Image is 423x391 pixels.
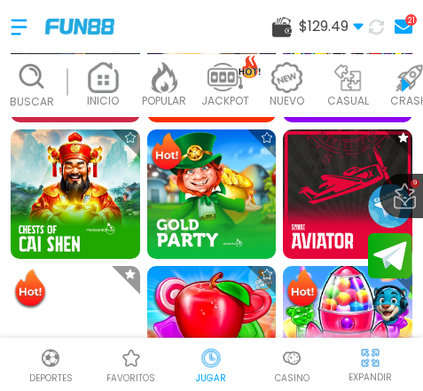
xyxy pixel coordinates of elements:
a: DeportesDeportesDeportes [11,345,91,385]
p: Casino [275,371,309,385]
p: Buscar [10,93,54,109]
img: Gold Party [147,129,277,259]
img: Hot [149,131,184,174]
p: POPULAR [142,92,186,108]
img: Hot [285,268,320,310]
a: 21 [389,14,412,39]
span: $ 129.49 [299,16,364,37]
a: Casino FavoritosCasino Favoritosfavoritos [91,345,172,385]
p: EXPANDIR [349,371,392,384]
p: CASUAL [327,92,369,108]
img: Company Logo [45,19,114,34]
p: Deportes [29,371,73,385]
img: casual_light.webp [330,61,365,92]
img: popular_light.webp [146,61,182,92]
img: Hot [12,268,48,310]
img: jackpot_light.webp [208,61,243,92]
span: 9 [411,179,419,188]
button: Contact customer service [368,283,412,329]
p: JACKPOT [201,92,249,108]
p: INICIO [87,92,119,108]
p: NUEVO [270,92,304,108]
p: favoritos [106,371,155,385]
img: Casino [281,348,302,369]
img: home_light.webp [85,61,121,92]
p: JUGAR [196,371,226,385]
button: Join telegram [368,233,412,279]
a: Casino JugarCasino JugarJUGAR [171,345,252,385]
img: new_light.webp [269,61,304,92]
div: 21 [405,14,417,26]
img: Chests of Cai Shen [11,129,140,259]
a: CasinoCasinoCasino [252,345,333,385]
img: Casino Favoritos [121,348,142,369]
img: Deportes [40,348,61,369]
img: Aviator [283,129,412,259]
img: hide [359,347,381,369]
img: hot [239,54,261,78]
